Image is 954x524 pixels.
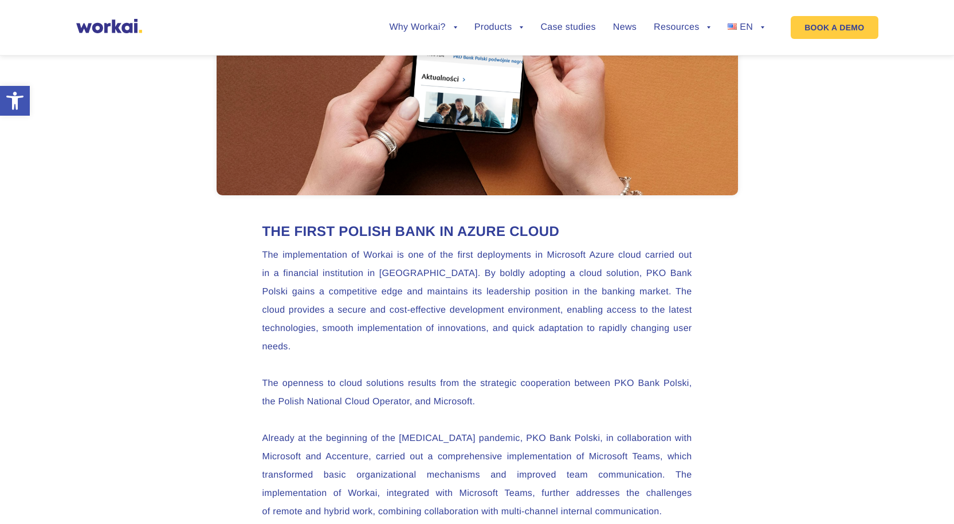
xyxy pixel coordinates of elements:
[791,16,878,39] a: BOOK A DEMO
[740,22,753,32] span: EN
[728,23,764,32] a: EN
[262,375,692,411] p: The openness to cloud solutions results from the strategic cooperation between PKO Bank Polski, t...
[654,23,710,32] a: Resources
[613,23,637,32] a: News
[262,223,692,241] h2: The first Polish bank in Azure cloud
[389,23,457,32] a: Why Workai?
[540,23,595,32] a: Case studies
[474,23,524,32] a: Products
[262,430,692,521] p: Already at the beginning of the [MEDICAL_DATA] pandemic, PKO Bank Polski, in collaboration with M...
[262,246,692,356] p: The implementation of Workai is one of the first deployments in Microsoft Azure cloud carried out...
